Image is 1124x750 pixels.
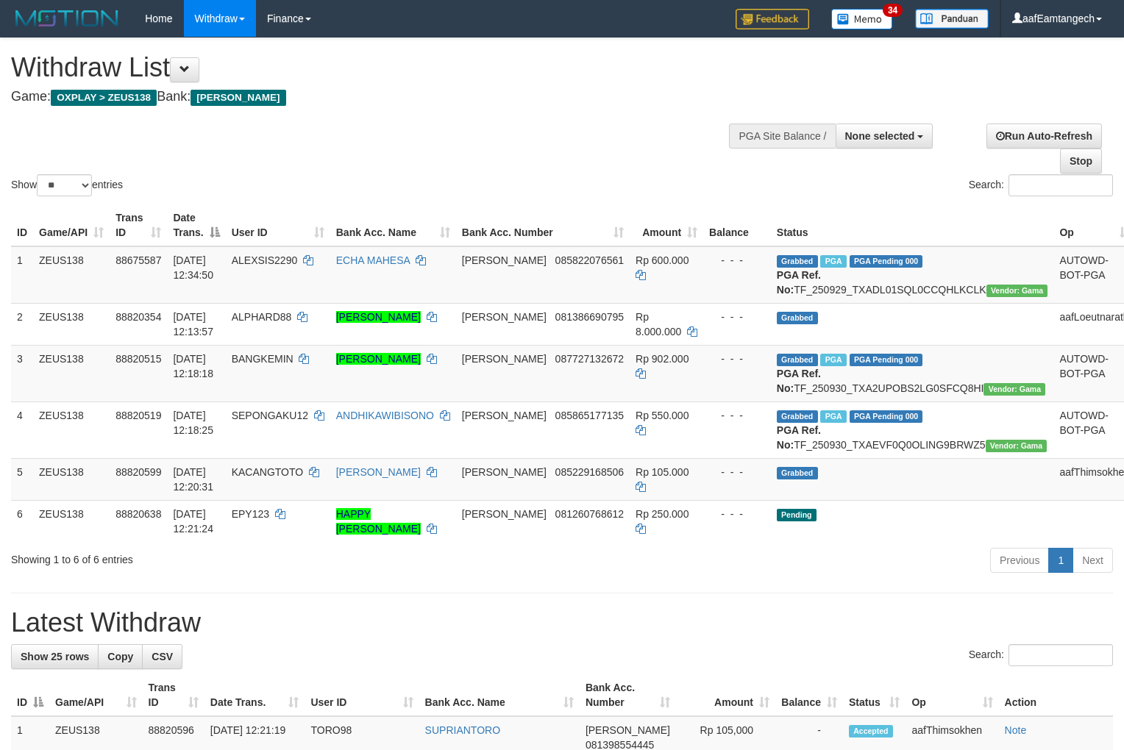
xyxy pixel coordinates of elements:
span: Grabbed [777,312,818,324]
b: PGA Ref. No: [777,269,821,296]
td: 4 [11,401,33,458]
label: Show entries [11,174,123,196]
span: Pending [777,509,817,521]
th: Status [771,204,1054,246]
span: [PERSON_NAME] [191,90,285,106]
span: Rp 600.000 [636,254,689,266]
td: 2 [11,303,33,345]
th: Amount: activate to sort column ascending [676,674,775,716]
span: Rp 105.000 [636,466,689,478]
span: ALEXSIS2290 [232,254,298,266]
a: Stop [1060,149,1102,174]
span: Copy 085229168506 to clipboard [555,466,624,478]
span: Accepted [849,725,893,737]
span: Copy 081386690795 to clipboard [555,311,624,323]
span: [DATE] 12:13:57 [173,311,213,337]
input: Search: [1009,174,1113,196]
input: Search: [1009,644,1113,666]
th: Amount: activate to sort column ascending [630,204,703,246]
span: [PERSON_NAME] [462,508,547,520]
a: HAPPY [PERSON_NAME] [336,508,421,535]
a: SUPRIANTORO [425,724,500,736]
a: [PERSON_NAME] [336,466,421,478]
span: ALPHARD88 [232,311,292,323]
a: Next [1073,548,1113,573]
div: Showing 1 to 6 of 6 entries [11,546,458,567]
th: Balance: activate to sort column ascending [775,674,843,716]
td: 3 [11,345,33,401]
b: PGA Ref. No: [777,368,821,394]
button: None selected [836,124,933,149]
th: User ID: activate to sort column ascending [226,204,330,246]
span: Marked by aafpengsreynich [820,255,846,268]
div: - - - [709,253,765,268]
span: PGA Pending [850,410,923,423]
h1: Withdraw List [11,53,735,82]
span: Copy [107,651,133,662]
span: Grabbed [777,354,818,366]
span: BANGKEMIN [232,353,294,365]
label: Search: [969,644,1113,666]
th: Trans ID: activate to sort column ascending [110,204,167,246]
span: Vendor URL: https://trx31.1velocity.biz [983,383,1045,396]
span: [PERSON_NAME] [462,254,547,266]
span: OXPLAY > ZEUS138 [51,90,157,106]
span: [DATE] 12:18:18 [173,353,213,379]
span: Rp 902.000 [636,353,689,365]
img: Button%20Memo.svg [831,9,893,29]
span: Grabbed [777,467,818,479]
span: Copy 081260768612 to clipboard [555,508,624,520]
div: - - - [709,310,765,324]
span: 88675587 [115,254,161,266]
span: SEPONGAKU12 [232,410,308,421]
img: MOTION_logo.png [11,7,123,29]
div: - - - [709,465,765,479]
span: Copy 085865177135 to clipboard [555,410,624,421]
th: Action [999,674,1113,716]
span: 88820599 [115,466,161,478]
td: ZEUS138 [33,345,110,401]
h1: Latest Withdraw [11,608,1113,637]
span: Grabbed [777,255,818,268]
span: None selected [845,130,915,142]
th: Trans ID: activate to sort column ascending [143,674,204,716]
th: User ID: activate to sort column ascending [305,674,419,716]
div: - - - [709,408,765,423]
td: TF_250930_TXAEVF0Q0OLING9BRWZ5 [771,401,1054,458]
span: EPY123 [232,508,269,520]
td: TF_250930_TXA2UPOBS2LG0SFCQ8HI [771,345,1054,401]
th: ID [11,204,33,246]
td: ZEUS138 [33,303,110,345]
a: ANDHIKAWIBISONO [336,410,434,421]
a: Copy [98,644,143,669]
span: 88820519 [115,410,161,421]
a: 1 [1048,548,1073,573]
span: 88820638 [115,508,161,520]
th: Bank Acc. Name: activate to sort column ascending [419,674,580,716]
span: Grabbed [777,410,818,423]
span: [PERSON_NAME] [462,410,547,421]
th: Op: activate to sort column ascending [906,674,998,716]
th: Status: activate to sort column ascending [843,674,906,716]
td: ZEUS138 [33,246,110,304]
a: CSV [142,644,182,669]
th: ID: activate to sort column descending [11,674,49,716]
a: Previous [990,548,1049,573]
a: [PERSON_NAME] [336,353,421,365]
span: KACANGTOTO [232,466,304,478]
th: Bank Acc. Number: activate to sort column ascending [580,674,676,716]
td: 1 [11,246,33,304]
th: Bank Acc. Name: activate to sort column ascending [330,204,456,246]
span: Marked by aafpengsreynich [820,354,846,366]
th: Game/API: activate to sort column ascending [49,674,143,716]
span: [DATE] 12:20:31 [173,466,213,493]
span: Copy 085822076561 to clipboard [555,254,624,266]
th: Game/API: activate to sort column ascending [33,204,110,246]
a: Note [1005,724,1027,736]
span: PGA Pending [850,354,923,366]
a: Show 25 rows [11,644,99,669]
th: Bank Acc. Number: activate to sort column ascending [456,204,630,246]
label: Search: [969,174,1113,196]
span: [DATE] 12:34:50 [173,254,213,281]
span: Vendor URL: https://trx31.1velocity.biz [986,440,1047,452]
